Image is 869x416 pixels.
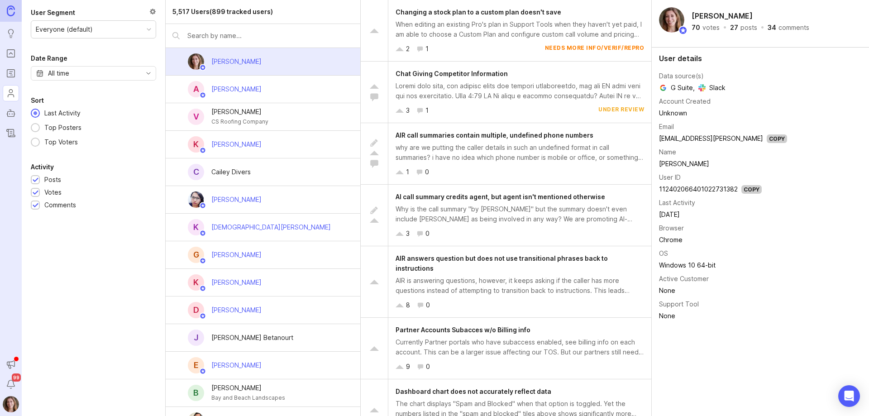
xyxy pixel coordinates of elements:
[396,70,508,77] span: Chat Giving Competitor Information
[200,64,206,71] img: member badge
[361,318,651,379] a: Partner Accounts Subacces w/o Billing infoCurrently Partner portals who have subaccess enabled, s...
[396,326,530,334] span: Partner Accounts Subacces w/o Billing info
[361,246,651,318] a: AIR answers question but does not use transitional phrases back to instructionsAIR is answering q...
[722,24,727,31] div: ·
[172,7,273,17] div: 5,517 Users (899 tracked users)
[396,8,561,16] span: Changing a stock plan to a custom plan doesn't save
[188,274,204,291] div: K
[659,108,787,118] div: Unknown
[48,68,69,78] div: All time
[659,172,681,182] div: User ID
[692,24,700,31] div: 70
[678,26,688,35] img: member badge
[406,44,410,54] div: 2
[659,134,763,142] a: [EMAIL_ADDRESS][PERSON_NAME]
[3,25,19,42] a: Ideas
[211,117,268,127] div: CS Roofing Company
[188,330,204,346] div: J
[396,387,551,395] span: Dashboard chart does not accurately reflect data
[659,83,695,93] span: G Suite ,
[767,134,787,143] div: Copy
[659,96,711,106] div: Account Created
[659,249,668,258] div: OS
[396,337,644,357] div: Currently Partner portals who have subaccess enabled, see billing info on each account. This can ...
[211,107,268,117] div: [PERSON_NAME]
[31,95,44,106] div: Sort
[188,219,204,235] div: K
[396,131,593,139] span: AIR call summaries contain multiple, undefined phone numbers
[3,65,19,81] a: Roadmaps
[188,302,204,318] div: D
[396,19,644,39] div: When editing an existing Pro's plan in Support Tools when they haven't yet paid, I am able to cho...
[702,24,720,31] div: votes
[200,92,206,99] img: member badge
[659,259,787,271] td: Windows 10 64-bit
[659,286,787,296] div: None
[396,254,608,272] span: AIR answers question but does not use transitional phrases back to instructions
[12,373,21,382] span: 99
[396,204,644,224] div: Why is the call summary "by [PERSON_NAME]" but the summary doesn't even include [PERSON_NAME] as ...
[31,162,54,172] div: Activity
[659,274,709,284] div: Active Customer
[200,230,206,237] img: member badge
[36,24,93,34] div: Everyone (default)
[659,7,684,33] img: Maddy Martin
[361,62,651,123] a: Chat Giving Competitor InformationLoremi dolo sita, con adipisc elits doe tempori utlaboreetdo, m...
[406,362,410,372] div: 9
[188,247,204,263] div: G
[740,24,757,31] div: posts
[659,299,699,309] div: Support Tool
[659,84,667,92] img: Google logo
[659,122,674,132] div: Email
[396,143,644,163] div: why are we putting the caller details in such an undefined format in call summaries? i have no id...
[200,147,206,154] img: member badge
[3,396,19,412] img: Maddy Martin
[3,356,19,373] button: Announcements
[211,57,262,67] div: [PERSON_NAME]
[3,125,19,141] a: Changelog
[598,105,644,115] div: under review
[200,313,206,320] img: member badge
[768,24,776,31] div: 34
[200,285,206,292] img: member badge
[659,184,738,194] div: 112402066401022731382
[211,250,262,260] div: [PERSON_NAME]
[188,136,204,153] div: K
[659,147,676,157] div: Name
[406,105,410,115] div: 3
[211,360,262,370] div: [PERSON_NAME]
[730,24,738,31] div: 27
[698,84,706,91] img: Slack logo
[211,393,285,403] div: Bay and Beach Landscapes
[211,333,293,343] div: [PERSON_NAME] Betanourt
[659,158,787,170] td: [PERSON_NAME]
[406,229,410,239] div: 3
[7,5,15,16] img: Canny Home
[659,55,862,62] div: User details
[211,383,285,393] div: [PERSON_NAME]
[40,108,85,118] div: Last Activity
[426,300,430,310] div: 0
[3,85,19,101] a: Users
[211,305,262,315] div: [PERSON_NAME]
[690,9,754,23] h2: [PERSON_NAME]
[188,164,204,180] div: C
[211,277,262,287] div: [PERSON_NAME]
[838,385,860,407] div: Open Intercom Messenger
[3,45,19,62] a: Portal
[44,175,61,185] div: Posts
[188,81,204,97] div: A
[44,187,62,197] div: Votes
[361,185,651,246] a: AI call summary credits agent, but agent isn't mentioned otherwiseWhy is the call summary "by [PE...
[200,258,206,264] img: member badge
[406,167,409,177] div: 1
[396,193,605,201] span: AI call summary credits agent, but agent isn't mentioned otherwise
[659,210,680,218] time: [DATE]
[425,229,430,239] div: 0
[44,200,76,210] div: Comments
[188,191,204,208] img: Pamela Cervantes
[211,222,331,232] div: [DEMOGRAPHIC_DATA][PERSON_NAME]
[187,31,353,41] input: Search by name...
[31,7,75,18] div: User Segment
